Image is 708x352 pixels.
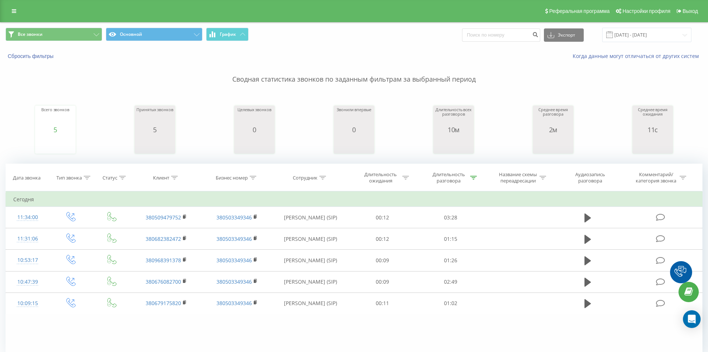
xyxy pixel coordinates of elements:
[635,171,678,184] div: Комментарий/категория звонка
[237,126,271,133] div: 0
[146,278,181,285] a: 380676082700
[13,210,42,225] div: 11:34:00
[41,107,69,126] div: Всего звонков
[13,275,42,289] div: 10:47:39
[41,126,69,133] div: 5
[13,175,41,181] div: Дата звонка
[416,250,484,271] td: 01:26
[136,107,173,126] div: Принятых звонков
[416,228,484,250] td: 01:15
[237,107,271,126] div: Целевых звонков
[272,293,348,314] td: [PERSON_NAME] (SIP)
[622,8,670,14] span: Настройки профиля
[634,126,671,133] div: 11с
[153,175,169,181] div: Клиент
[348,271,416,293] td: 00:09
[106,28,202,41] button: Основной
[206,28,249,41] button: График
[348,293,416,314] td: 00:11
[216,175,248,181] div: Бизнес номер
[435,126,472,133] div: 10м
[272,271,348,293] td: [PERSON_NAME] (SIP)
[683,8,698,14] span: Выход
[566,171,614,184] div: Аудиозапись разговора
[6,28,102,41] button: Все звонки
[146,300,181,307] a: 380679175820
[634,107,671,126] div: Среднее время ожидания
[293,175,317,181] div: Сотрудник
[337,126,371,133] div: 0
[416,207,484,228] td: 03:28
[272,228,348,250] td: [PERSON_NAME] (SIP)
[272,250,348,271] td: [PERSON_NAME] (SIP)
[337,107,371,126] div: Звонили впервые
[146,257,181,264] a: 380968391378
[216,214,252,221] a: 380503349346
[146,214,181,221] a: 380509479752
[348,228,416,250] td: 00:12
[6,53,57,59] button: Сбросить фильтры
[6,60,702,84] p: Сводная статистика звонков по заданным фильтрам за выбранный период
[498,171,538,184] div: Название схемы переадресации
[220,32,236,37] span: График
[361,171,400,184] div: Длительность ожидания
[348,250,416,271] td: 00:09
[416,271,484,293] td: 02:49
[103,175,117,181] div: Статус
[216,235,252,242] a: 380503349346
[13,296,42,311] div: 10:09:15
[416,293,484,314] td: 01:02
[462,28,540,42] input: Поиск по номеру
[544,28,584,42] button: Экспорт
[146,235,181,242] a: 380682382472
[435,107,472,126] div: Длительность всех разговоров
[535,107,572,126] div: Среднее время разговора
[6,192,702,207] td: Сегодня
[216,300,252,307] a: 380503349346
[348,207,416,228] td: 00:12
[535,126,572,133] div: 2м
[272,207,348,228] td: [PERSON_NAME] (SIP)
[429,171,468,184] div: Длительность разговора
[13,232,42,246] div: 11:31:06
[18,31,42,37] span: Все звонки
[549,8,610,14] span: Реферальная программа
[683,310,701,328] div: Open Intercom Messenger
[573,52,702,59] a: Когда данные могут отличаться от других систем
[56,175,82,181] div: Тип звонка
[13,253,42,267] div: 10:53:17
[136,126,173,133] div: 5
[216,257,252,264] a: 380503349346
[216,278,252,285] a: 380503349346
